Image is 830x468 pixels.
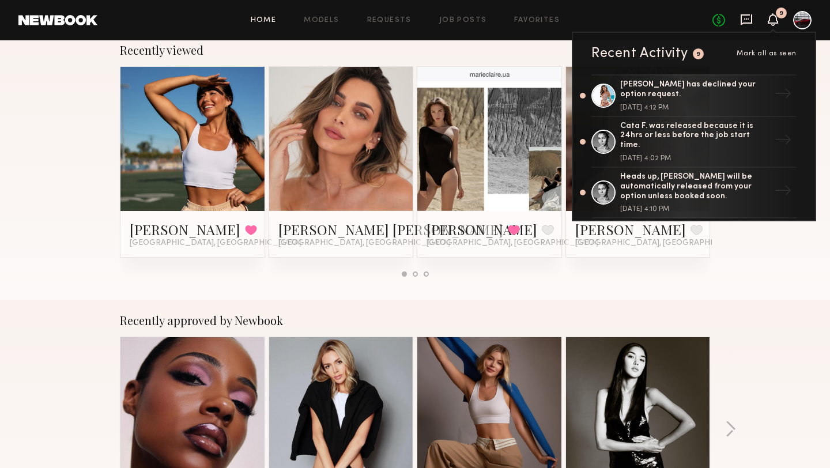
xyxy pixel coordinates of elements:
a: Favorites [514,17,560,24]
div: → [770,178,797,207]
a: [PERSON_NAME] has declined your option request.[DATE] 4:12 PM→ [591,74,797,117]
div: [DATE] 4:10 PM [620,206,770,213]
a: Models [304,17,339,24]
div: [DATE] 4:02 PM [620,155,770,162]
span: Mark all as seen [737,50,797,57]
div: Recently approved by Newbook [120,314,710,327]
div: [DATE] 4:12 PM [620,104,770,111]
div: → [770,81,797,111]
a: Job Posts [439,17,487,24]
span: [GEOGRAPHIC_DATA], [GEOGRAPHIC_DATA] [278,239,450,248]
div: → [770,127,797,157]
a: [PERSON_NAME] [427,220,537,239]
div: Heads up, [PERSON_NAME] will be automatically released from your option unless booked soon. [620,172,770,201]
div: [PERSON_NAME] has declined your option request. [620,80,770,100]
span: [GEOGRAPHIC_DATA], [GEOGRAPHIC_DATA] [575,239,747,248]
a: [PERSON_NAME] [PERSON_NAME] [278,220,503,239]
a: Heads up, [PERSON_NAME] will be automatically released from your option unless booked soon.[DATE]... [591,168,797,218]
a: [PERSON_NAME] [130,220,240,239]
div: Recently viewed [120,43,710,57]
div: Cata F. was released because it is 24hrs or less before the job start time. [620,122,770,150]
a: Requests [367,17,412,24]
div: Recent Activity [591,47,688,61]
div: 9 [779,10,783,17]
div: 9 [696,51,701,58]
span: [GEOGRAPHIC_DATA], [GEOGRAPHIC_DATA] [427,239,598,248]
a: [PERSON_NAME] [575,220,686,239]
a: Cata F. was released because it is 24hrs or less before the job start time.[DATE] 4:02 PM→ [591,117,797,168]
span: [GEOGRAPHIC_DATA], [GEOGRAPHIC_DATA] [130,239,301,248]
a: Home [251,17,277,24]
